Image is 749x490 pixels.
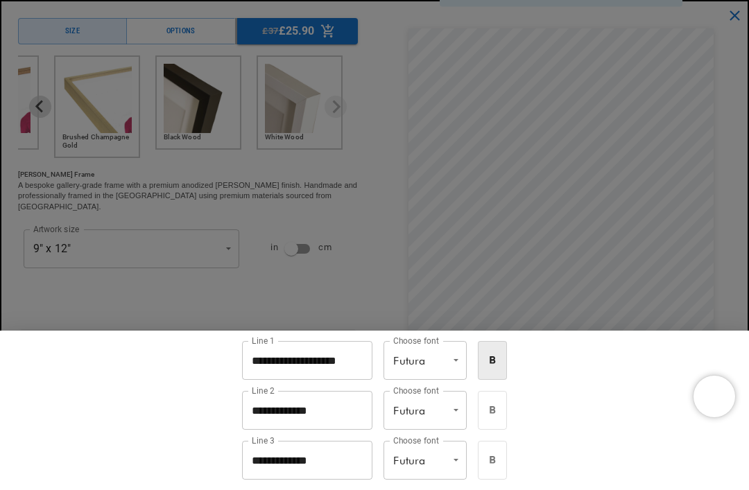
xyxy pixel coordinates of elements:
[478,441,506,480] div: text formatting
[478,441,506,480] button: bold
[384,341,467,380] div: Futura
[393,335,439,347] label: Choose font
[694,376,735,417] iframe: Chatra live chat
[384,391,467,430] div: Futura
[478,341,506,380] button: bold
[384,441,467,480] div: Futura
[478,391,506,430] button: bold
[478,341,506,380] div: text formatting
[252,435,275,446] label: Line 3
[393,435,439,446] label: Choose font
[478,391,506,430] div: text formatting
[252,385,275,396] label: Line 2
[393,385,439,396] label: Choose font
[252,335,275,347] label: Line 1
